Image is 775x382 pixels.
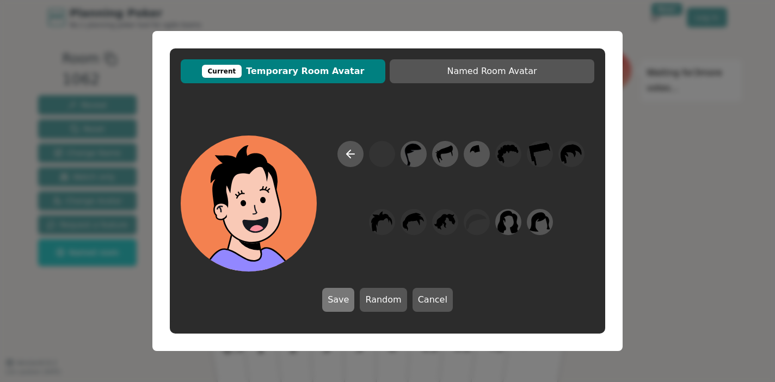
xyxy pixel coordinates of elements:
[181,59,385,83] button: CurrentTemporary Room Avatar
[322,288,354,312] button: Save
[202,65,242,78] div: Current
[413,288,453,312] button: Cancel
[395,65,589,78] span: Named Room Avatar
[390,59,594,83] button: Named Room Avatar
[360,288,407,312] button: Random
[186,65,380,78] span: Temporary Room Avatar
